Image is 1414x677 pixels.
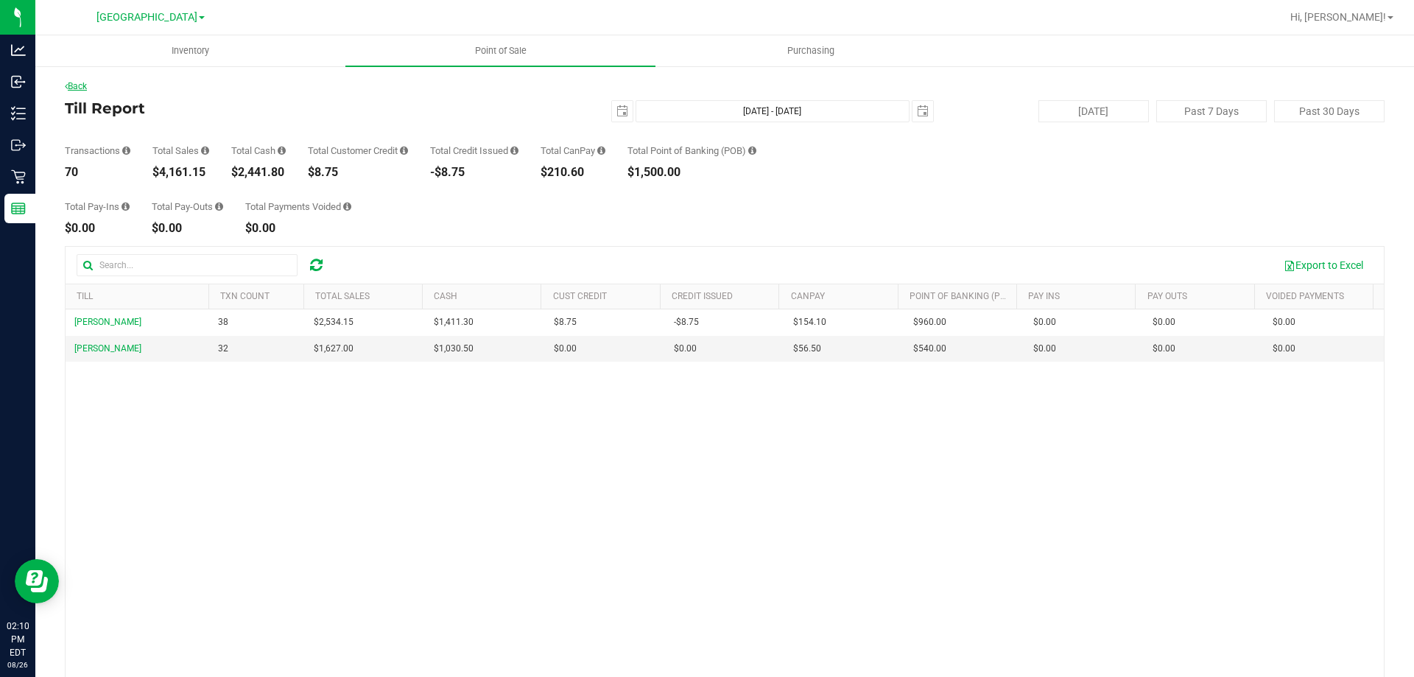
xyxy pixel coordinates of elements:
[554,315,577,329] span: $8.75
[96,11,197,24] span: [GEOGRAPHIC_DATA]
[65,222,130,234] div: $0.00
[434,342,474,356] span: $1,030.50
[1033,342,1056,356] span: $0.00
[11,169,26,184] inline-svg: Retail
[152,44,229,57] span: Inventory
[554,342,577,356] span: $0.00
[245,222,351,234] div: $0.00
[65,166,130,178] div: 70
[65,81,87,91] a: Back
[11,43,26,57] inline-svg: Analytics
[308,146,408,155] div: Total Customer Credit
[314,315,353,329] span: $2,534.15
[627,166,756,178] div: $1,500.00
[793,342,821,356] span: $56.50
[1153,342,1175,356] span: $0.00
[11,201,26,216] inline-svg: Reports
[1274,100,1385,122] button: Past 30 Days
[1028,291,1060,301] a: Pay Ins
[215,202,223,211] i: Sum of all cash pay-outs removed from tills within the date range.
[152,202,223,211] div: Total Pay-Outs
[278,146,286,155] i: Sum of all successful, non-voided cash payment transaction amounts (excluding tips and transactio...
[553,291,607,301] a: Cust Credit
[314,342,353,356] span: $1,627.00
[11,106,26,121] inline-svg: Inventory
[434,291,457,301] a: Cash
[15,559,59,603] iframe: Resource center
[767,44,854,57] span: Purchasing
[1038,100,1149,122] button: [DATE]
[11,138,26,152] inline-svg: Outbound
[65,146,130,155] div: Transactions
[541,146,605,155] div: Total CanPay
[655,35,965,66] a: Purchasing
[315,291,370,301] a: Total Sales
[65,202,130,211] div: Total Pay-Ins
[910,291,1014,301] a: Point of Banking (POB)
[430,146,518,155] div: Total Credit Issued
[11,74,26,89] inline-svg: Inbound
[791,291,825,301] a: CanPay
[597,146,605,155] i: Sum of all successful, non-voided payment transaction amounts using CanPay (as well as manual Can...
[1273,342,1295,356] span: $0.00
[1156,100,1267,122] button: Past 7 Days
[152,166,209,178] div: $4,161.15
[122,202,130,211] i: Sum of all cash pay-ins added to tills within the date range.
[343,202,351,211] i: Sum of all voided payment transaction amounts (excluding tips and transaction fees) within the da...
[1290,11,1386,23] span: Hi, [PERSON_NAME]!
[231,146,286,155] div: Total Cash
[308,166,408,178] div: $8.75
[220,291,270,301] a: TXN Count
[510,146,518,155] i: Sum of all successful refund transaction amounts from purchase returns resulting in account credi...
[245,202,351,211] div: Total Payments Voided
[218,315,228,329] span: 38
[748,146,756,155] i: Sum of the successful, non-voided point-of-banking payment transaction amounts, both via payment ...
[674,342,697,356] span: $0.00
[1274,253,1373,278] button: Export to Excel
[913,315,946,329] span: $960.00
[35,35,345,66] a: Inventory
[674,315,699,329] span: -$8.75
[152,146,209,155] div: Total Sales
[612,101,633,122] span: select
[77,254,298,276] input: Search...
[400,146,408,155] i: Sum of all successful, non-voided payment transaction amounts using account credit as the payment...
[913,342,946,356] span: $540.00
[74,343,141,354] span: [PERSON_NAME]
[218,342,228,356] span: 32
[1273,315,1295,329] span: $0.00
[345,35,655,66] a: Point of Sale
[122,146,130,155] i: Count of all successful payment transactions, possibly including voids, refunds, and cash-back fr...
[430,166,518,178] div: -$8.75
[627,146,756,155] div: Total Point of Banking (POB)
[65,100,504,116] h4: Till Report
[74,317,141,327] span: [PERSON_NAME]
[455,44,546,57] span: Point of Sale
[1147,291,1187,301] a: Pay Outs
[541,166,605,178] div: $210.60
[77,291,93,301] a: Till
[7,659,29,670] p: 08/26
[1153,315,1175,329] span: $0.00
[152,222,223,234] div: $0.00
[672,291,733,301] a: Credit Issued
[793,315,826,329] span: $154.10
[1033,315,1056,329] span: $0.00
[1266,291,1344,301] a: Voided Payments
[231,166,286,178] div: $2,441.80
[7,620,29,659] p: 02:10 PM EDT
[912,101,933,122] span: select
[201,146,209,155] i: Sum of all successful, non-voided payment transaction amounts (excluding tips and transaction fee...
[434,315,474,329] span: $1,411.30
